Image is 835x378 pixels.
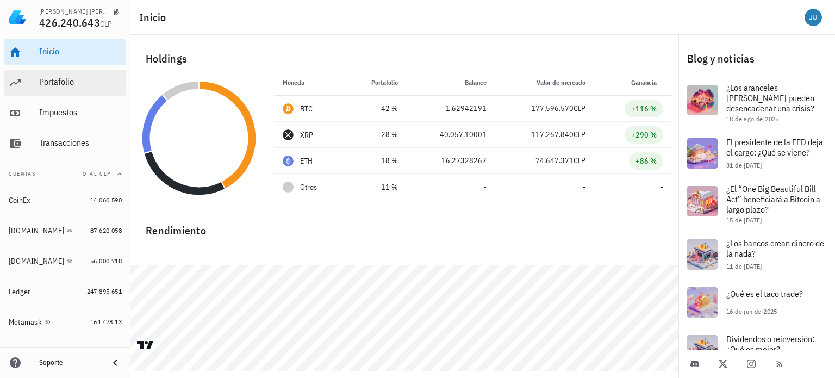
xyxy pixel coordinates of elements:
[4,218,126,244] a: [DOMAIN_NAME] 87.620.058
[583,182,585,192] span: -
[354,129,397,140] div: 28 %
[726,216,762,224] span: 15 de [DATE]
[9,287,31,296] div: Ledger
[495,70,595,96] th: Valor de mercado
[4,161,126,187] button: CuentasTotal CLP
[574,129,585,139] span: CLP
[726,183,820,215] span: ¿El “One Big Beautiful Bill Act” beneficiará a Bitcoin a largo plazo?
[678,278,835,326] a: ¿Qué es el taco trade? 16 de jun de 2025
[726,161,762,169] span: 31 de [DATE]
[39,138,122,148] div: Transacciones
[39,46,122,57] div: Inicio
[531,129,574,139] span: 117.267.840
[345,70,406,96] th: Portafolio
[726,115,779,123] span: 18 de ago de 2025
[415,103,487,114] div: 1,62942191
[39,358,100,367] div: Soporte
[90,196,122,204] span: 14.060.590
[631,129,657,140] div: +290 %
[4,309,126,335] a: Metamask 164.478,13
[726,288,803,299] span: ¿Qué es el taco trade?
[39,77,122,87] div: Portafolio
[274,70,345,96] th: Moneda
[300,103,313,114] div: BTC
[39,107,122,117] div: Impuestos
[726,137,823,158] span: El presidente de la FED deja el cargo: ¿Qué se viene?
[4,187,126,213] a: CoinEx 14.060.590
[531,103,574,113] span: 177.596.570
[678,231,835,278] a: ¿Los bancos crean dinero de la nada? 11 de [DATE]
[300,129,314,140] div: XRP
[574,103,585,113] span: CLP
[726,262,762,270] span: 11 de [DATE]
[805,9,822,26] div: avatar
[4,131,126,157] a: Transacciones
[4,278,126,305] a: Ledger 247.895.651
[631,78,663,86] span: Ganancia
[726,333,814,355] span: Dividendos o reinversión: ¿Qué es mejor?
[39,15,100,30] span: 426.240.643
[678,177,835,231] a: ¿El “One Big Beautiful Bill Act” beneficiará a Bitcoin a largo plazo? 15 de [DATE]
[726,82,814,114] span: ¿Los aranceles [PERSON_NAME] pueden desencadenar una crisis?
[678,41,835,76] div: Blog y noticias
[9,318,42,327] div: Metamask
[9,257,64,266] div: [DOMAIN_NAME]
[660,182,663,192] span: -
[137,41,672,76] div: Holdings
[631,103,657,114] div: +116 %
[484,182,487,192] span: -
[415,155,487,166] div: 16,27328267
[574,156,585,165] span: CLP
[137,213,672,239] div: Rendimiento
[283,129,294,140] div: XRP-icon
[283,156,294,166] div: ETH-icon
[4,100,126,126] a: Impuestos
[300,156,313,166] div: ETH
[415,129,487,140] div: 40.057,10001
[535,156,574,165] span: 74.647.371
[354,155,397,166] div: 18 %
[407,70,495,96] th: Balance
[90,257,122,265] span: 56.000.718
[87,287,122,295] span: 247.895.651
[9,226,64,236] div: [DOMAIN_NAME]
[100,19,113,29] span: CLP
[9,9,26,26] img: LedgiFi
[39,7,109,16] div: [PERSON_NAME] [PERSON_NAME] [PERSON_NAME]
[678,326,835,374] a: Dividendos o reinversión: ¿Qué es mejor?
[635,156,657,166] div: +86 %
[9,196,30,205] div: CoinEx
[136,340,155,350] a: Charting by TradingView
[354,182,397,193] div: 11 %
[90,318,122,326] span: 164.478,13
[726,238,824,259] span: ¿Los bancos crean dinero de la nada?
[90,226,122,234] span: 87.620.058
[726,307,777,315] span: 16 de jun de 2025
[139,9,171,26] h1: Inicio
[79,170,111,177] span: Total CLP
[678,129,835,177] a: El presidente de la FED deja el cargo: ¿Qué se viene? 31 de [DATE]
[4,39,126,65] a: Inicio
[354,103,397,114] div: 42 %
[4,248,126,274] a: [DOMAIN_NAME] 56.000.718
[300,182,317,193] span: Otros
[283,103,294,114] div: BTC-icon
[678,76,835,129] a: ¿Los aranceles [PERSON_NAME] pueden desencadenar una crisis? 18 de ago de 2025
[4,70,126,96] a: Portafolio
